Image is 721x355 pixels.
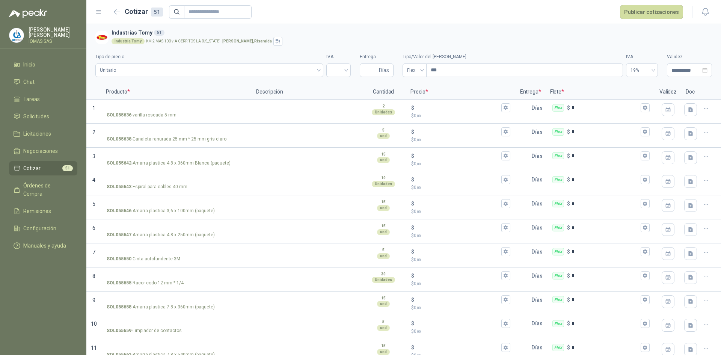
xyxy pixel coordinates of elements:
[552,272,564,279] div: Flex
[112,29,709,37] h3: Industrias Tomy
[107,231,215,239] p: - Amarra plastica 4.8 x 250mm (paquete)
[572,129,639,134] input: Flex $
[9,178,77,201] a: Órdenes de Compra
[531,340,546,355] p: Días
[416,114,421,118] span: ,00
[9,239,77,253] a: Manuales y ayuda
[501,247,510,256] button: $$0,00
[107,249,246,255] input: SOL055650-Cinta autofundente 3M
[9,161,77,175] a: Cotizar51
[416,177,499,183] input: $$0,00
[567,175,570,184] p: $
[681,85,700,100] p: Doc
[416,201,499,207] input: $$0,00
[9,204,77,218] a: Remisiones
[107,255,131,263] strong: SOL055650
[381,151,386,157] p: 15
[107,160,231,167] p: - Amarra plastica 4.8 x 360mm Blanca (paquete)
[567,272,570,280] p: $
[641,199,650,208] button: Flex $
[501,295,510,304] button: $$0,00
[572,297,639,302] input: Flex $
[252,85,361,100] p: Descripción
[641,247,650,256] button: Flex $
[626,53,658,60] label: IVA
[572,225,639,231] input: Flex $
[107,136,131,143] strong: SOL055638
[9,109,77,124] a: Solicitudes
[411,160,510,168] p: $
[361,85,406,100] p: Cantidad
[572,201,639,207] input: Flex $
[552,224,564,231] div: Flex
[572,105,639,110] input: Flex $
[501,271,510,280] button: $$0,00
[567,199,570,208] p: $
[630,65,653,76] span: 19%
[552,200,564,207] div: Flex
[411,256,510,263] p: $
[516,85,546,100] p: Entrega
[411,304,510,311] p: $
[23,95,40,103] span: Tareas
[416,138,421,142] span: ,00
[531,196,546,211] p: Días
[9,221,77,236] a: Configuración
[381,295,386,301] p: 15
[416,162,421,166] span: ,00
[411,136,510,144] p: $
[406,85,515,100] p: Precio
[416,129,499,134] input: $$0,00
[125,6,163,17] h2: Cotizar
[641,223,650,232] button: Flex $
[411,296,414,304] p: $
[416,249,499,254] input: $$0,00
[9,75,77,89] a: Chat
[23,242,66,250] span: Manuales y ayuda
[107,255,180,263] p: - Cinta autofundente 3M
[416,273,499,278] input: $$0,00
[107,304,215,311] p: - Amarra plastica 7.8 x 360mm (paquete)
[552,296,564,304] div: Flex
[567,104,570,112] p: $
[9,144,77,158] a: Negociaciones
[501,103,510,112] button: $$0,00
[107,112,176,119] p: - varilla roscada 5 mm
[531,124,546,139] p: Días
[107,105,246,111] input: SOL055636-varilla roscada 5 mm
[411,248,414,256] p: $
[416,153,499,159] input: $$0,00
[95,31,109,44] img: Company Logo
[407,65,422,76] span: Flex
[107,273,246,279] input: SOL055655-Racor codo 12 mm * 1/4
[501,127,510,136] button: $$0,00
[414,161,421,166] span: 0
[23,147,58,155] span: Negociaciones
[381,223,386,229] p: 15
[101,85,252,100] p: Producto
[416,282,421,286] span: ,00
[382,247,385,253] p: 5
[531,148,546,163] p: Días
[381,343,386,349] p: 15
[95,53,323,60] label: Tipo de precio
[414,305,421,310] span: 0
[416,345,499,350] input: $$0,00
[411,128,414,136] p: $
[531,316,546,331] p: Días
[9,92,77,106] a: Tareas
[567,152,570,160] p: $
[91,321,97,327] span: 10
[381,199,386,205] p: 15
[377,157,390,163] div: und
[572,345,639,350] input: Flex $
[9,28,24,42] img: Company Logo
[92,225,95,231] span: 6
[377,253,390,259] div: und
[411,112,510,119] p: $
[23,224,56,233] span: Configuración
[414,185,421,190] span: 0
[567,248,570,256] p: $
[107,304,131,311] strong: SOL055658
[92,297,95,303] span: 9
